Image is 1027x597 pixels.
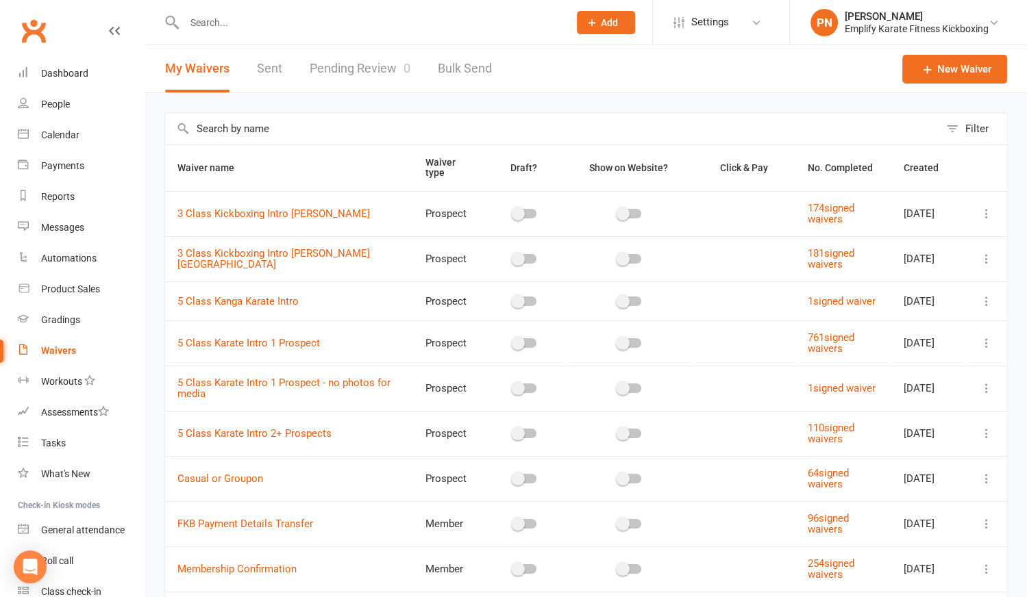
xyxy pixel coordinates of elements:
td: Member [413,501,486,546]
span: Settings [691,7,729,38]
a: Automations [18,243,145,274]
span: Created [904,162,954,173]
a: 254signed waivers [808,557,854,581]
div: Workouts [41,376,82,387]
td: Prospect [413,236,486,281]
button: Draft? [498,160,552,176]
a: Payments [18,151,145,181]
a: Gradings [18,305,145,335]
a: Sent [257,45,282,92]
td: [DATE] [891,236,966,281]
a: 3 Class Kickboxing Intro [PERSON_NAME][GEOGRAPHIC_DATA] [177,247,370,271]
a: People [18,89,145,120]
button: Created [904,160,954,176]
div: [PERSON_NAME] [845,10,989,23]
a: Waivers [18,335,145,366]
button: Waiver name [177,160,249,176]
div: Product Sales [41,283,100,294]
button: Add [577,11,635,34]
div: Calendar [41,129,79,140]
input: Search by name [165,113,939,144]
a: 96signed waivers [808,512,849,536]
a: Workouts [18,366,145,397]
div: Payments [41,160,84,171]
td: Prospect [413,456,486,501]
div: Reports [41,191,75,202]
td: [DATE] [891,411,966,456]
div: Messages [41,222,84,233]
td: Prospect [413,191,486,236]
a: Assessments [18,397,145,428]
a: New Waiver [902,55,1007,84]
div: General attendance [41,524,125,535]
td: Prospect [413,366,486,411]
div: Assessments [41,407,109,418]
td: [DATE] [891,320,966,366]
a: Tasks [18,428,145,459]
span: Click & Pay [720,162,768,173]
div: Gradings [41,314,80,325]
a: Roll call [18,546,145,576]
button: Show on Website? [577,160,683,176]
td: Prospect [413,411,486,456]
a: Membership Confirmation [177,563,297,575]
a: 5 Class Karate Intro 1 Prospect [177,337,320,349]
div: What's New [41,468,90,479]
a: Casual or Groupon [177,472,263,485]
a: Product Sales [18,274,145,305]
a: 5 Class Kanga Karate Intro [177,295,299,307]
a: Messages [18,212,145,243]
a: General attendance kiosk mode [18,515,145,546]
a: 761signed waivers [808,331,854,355]
span: Show on Website? [589,162,668,173]
a: What's New [18,459,145,490]
th: Waiver type [413,145,486,191]
a: 64signed waivers [808,467,849,491]
a: Clubworx [16,14,51,48]
td: Member [413,546,486,592]
div: PN [811,9,838,36]
div: Tasks [41,437,66,448]
a: FKB Payment Details Transfer [177,518,313,530]
div: People [41,99,70,110]
a: 110signed waivers [808,422,854,446]
span: 0 [404,61,410,75]
td: [DATE] [891,456,966,501]
a: 1signed waiver [808,295,876,307]
div: Class check-in [41,586,101,597]
a: Dashboard [18,58,145,89]
a: 5 Class Karate Intro 2+ Prospects [177,427,332,440]
span: Waiver name [177,162,249,173]
button: Filter [939,113,1007,144]
a: Calendar [18,120,145,151]
span: Add [601,17,618,28]
div: Emplify Karate Fitness Kickboxing [845,23,989,35]
td: [DATE] [891,546,966,592]
div: Dashboard [41,68,88,79]
div: Waivers [41,345,76,356]
input: Search... [180,13,559,32]
button: My Waivers [165,45,230,92]
div: Automations [41,253,97,264]
a: 174signed waivers [808,202,854,226]
td: [DATE] [891,501,966,546]
div: Filter [965,120,989,137]
td: Prospect [413,320,486,366]
td: [DATE] [891,366,966,411]
div: Roll call [41,555,73,566]
div: Open Intercom Messenger [14,550,47,583]
th: No. Completed [795,145,891,191]
a: 3 Class Kickboxing Intro [PERSON_NAME] [177,207,370,220]
td: [DATE] [891,191,966,236]
a: 5 Class Karate Intro 1 Prospect - no photos for media [177,377,391,401]
a: 181signed waivers [808,247,854,271]
td: Prospect [413,281,486,320]
a: Reports [18,181,145,212]
span: Draft? [510,162,537,173]
button: Click & Pay [708,160,783,176]
a: Pending Review0 [310,45,410,92]
a: 1signed waiver [808,382,876,394]
td: [DATE] [891,281,966,320]
a: Bulk Send [438,45,492,92]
